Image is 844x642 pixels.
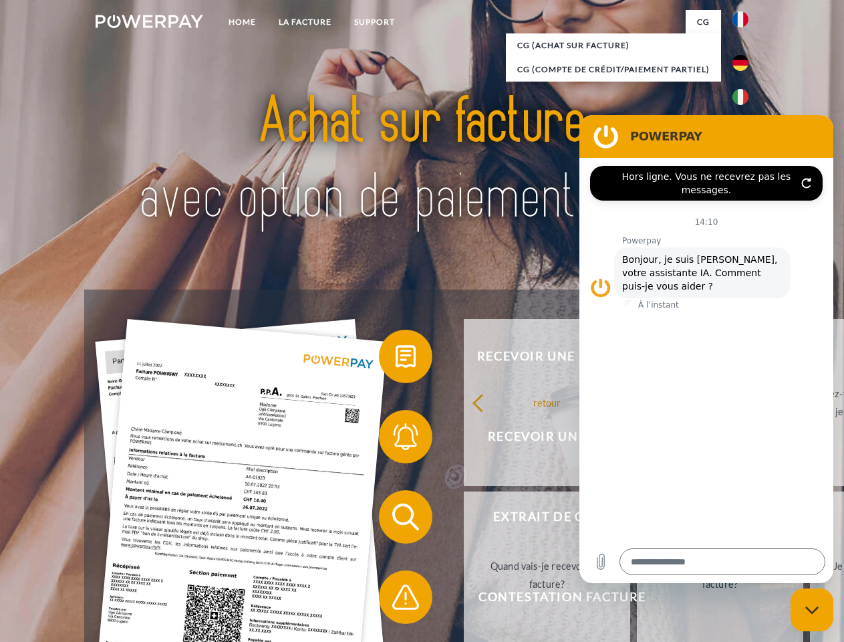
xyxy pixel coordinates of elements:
[732,89,748,105] img: it
[379,490,726,544] button: Extrait de compte
[472,393,622,411] div: retour
[379,570,726,624] button: Contestation Facture
[389,340,422,373] img: qb_bill.svg
[791,588,833,631] iframe: Bouton de lancement de la fenêtre de messagerie, conversation en cours
[217,10,267,34] a: Home
[686,10,721,34] a: CG
[506,33,721,58] a: CG (achat sur facture)
[732,55,748,71] img: de
[128,64,716,256] img: title-powerpay_fr.svg
[389,500,422,534] img: qb_search.svg
[267,10,343,34] a: LA FACTURE
[389,420,422,453] img: qb_bell.svg
[472,557,622,593] div: Quand vais-je recevoir ma facture?
[379,410,726,463] button: Recevoir un rappel?
[732,11,748,27] img: fr
[96,15,203,28] img: logo-powerpay-white.svg
[343,10,406,34] a: Support
[389,580,422,614] img: qb_warning.svg
[579,115,833,583] iframe: Fenêtre de messagerie
[379,330,726,383] button: Recevoir une facture ?
[506,58,721,82] a: CG (Compte de crédit/paiement partiel)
